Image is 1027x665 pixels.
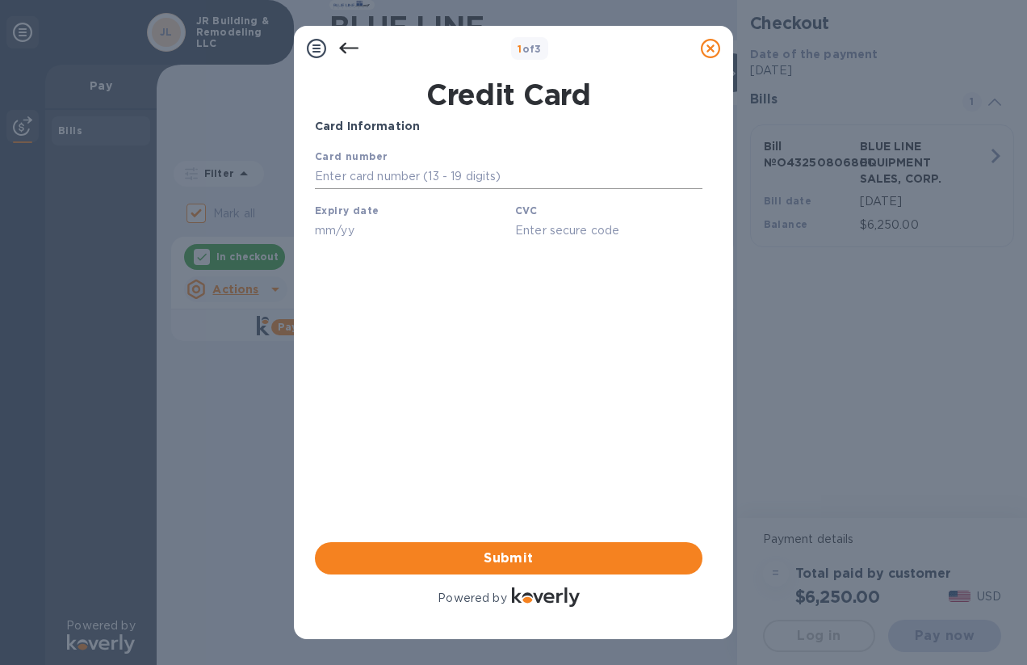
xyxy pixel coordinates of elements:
[518,43,542,55] b: of 3
[512,587,580,607] img: Logo
[438,590,506,607] p: Powered by
[308,78,709,112] h1: Credit Card
[315,542,702,575] button: Submit
[200,70,388,95] input: Enter secure code
[518,43,522,55] span: 1
[328,549,690,568] span: Submit
[315,148,702,242] iframe: Your browser does not support iframes
[315,120,420,133] b: Card Information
